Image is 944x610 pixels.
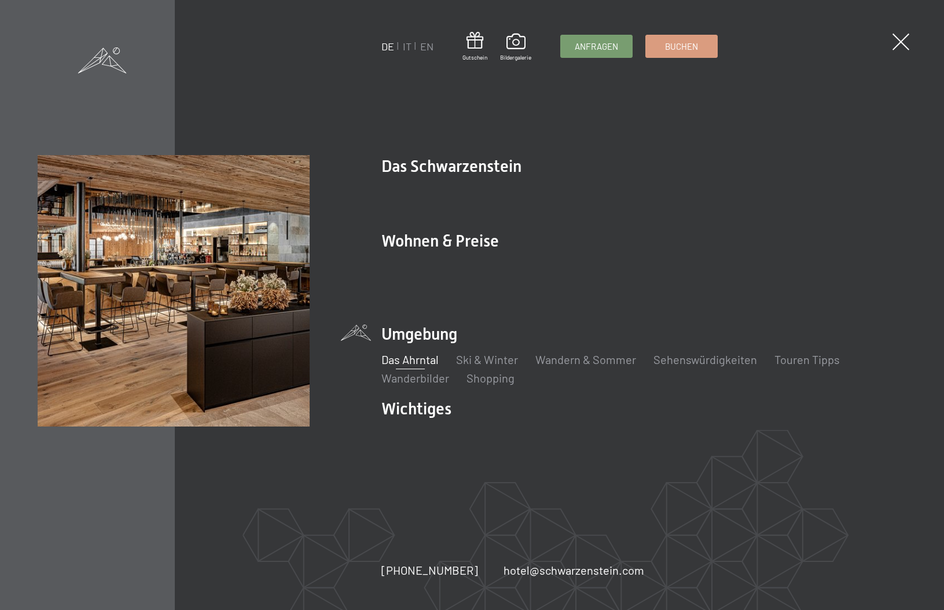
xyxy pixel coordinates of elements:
span: Buchen [665,41,698,53]
a: Wandern & Sommer [535,352,636,366]
span: Anfragen [575,41,618,53]
img: Aria Pura Ahrntal – Urlaub, der sich spürbar besser anfühlt [38,155,310,427]
a: IT [403,40,412,53]
a: Wanderbilder [381,371,449,385]
a: [PHONE_NUMBER] [381,562,478,578]
a: Anfragen [561,35,632,57]
a: Ski & Winter [456,352,518,366]
a: EN [420,40,434,53]
a: Das Ahrntal [381,352,439,366]
span: [PHONE_NUMBER] [381,563,478,577]
a: DE [381,40,394,53]
a: Buchen [646,35,717,57]
a: hotel@schwarzenstein.com [504,562,644,578]
a: Shopping [467,371,515,385]
a: Touren Tipps [774,352,840,366]
span: Gutschein [462,53,487,61]
span: Bildergalerie [500,53,531,61]
a: Bildergalerie [500,34,531,61]
a: Sehenswürdigkeiten [653,352,757,366]
a: Gutschein [462,32,487,61]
